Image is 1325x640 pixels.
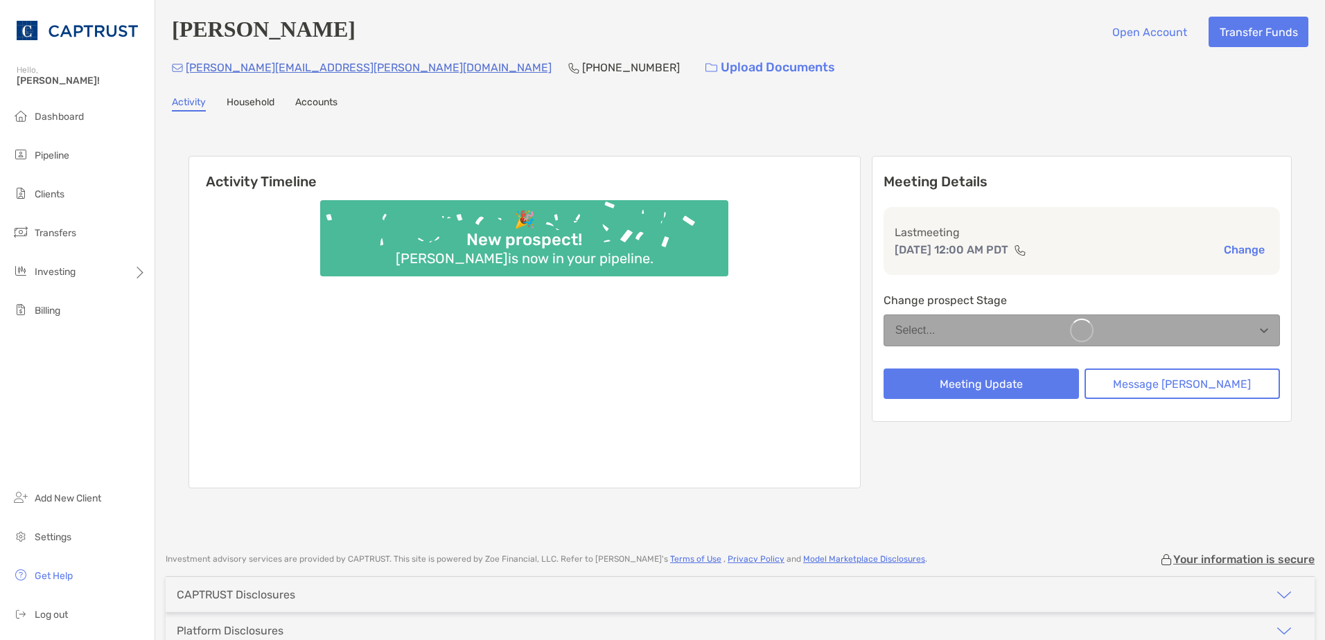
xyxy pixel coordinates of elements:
p: [DATE] 12:00 AM PDT [895,241,1008,258]
span: Log out [35,609,68,621]
p: Last meeting [895,224,1269,241]
a: Privacy Policy [728,554,784,564]
div: CAPTRUST Disclosures [177,588,295,601]
img: communication type [1014,245,1026,256]
div: New prospect! [461,230,588,250]
span: Get Help [35,570,73,582]
img: button icon [705,63,717,73]
div: [PERSON_NAME] is now in your pipeline. [390,250,659,267]
a: Terms of Use [670,554,721,564]
a: Upload Documents [696,53,844,82]
p: Change prospect Stage [884,292,1280,309]
button: Change [1220,242,1269,257]
a: Model Marketplace Disclosures [803,554,925,564]
span: Investing [35,266,76,278]
img: icon arrow [1276,587,1292,603]
div: 🎉 [509,210,541,230]
span: Transfers [35,227,76,239]
button: Open Account [1101,17,1197,47]
a: Accounts [295,96,337,112]
p: Your information is secure [1173,553,1315,566]
img: CAPTRUST Logo [17,6,138,55]
span: Clients [35,188,64,200]
p: [PERSON_NAME][EMAIL_ADDRESS][PERSON_NAME][DOMAIN_NAME] [186,59,552,76]
p: Investment advisory services are provided by CAPTRUST . This site is powered by Zoe Financial, LL... [166,554,927,565]
a: Household [227,96,274,112]
img: dashboard icon [12,107,29,124]
img: transfers icon [12,224,29,240]
button: Message [PERSON_NAME] [1085,368,1280,399]
p: [PHONE_NUMBER] [582,59,680,76]
span: Dashboard [35,111,84,123]
a: Activity [172,96,206,112]
img: Email Icon [172,64,183,72]
img: investing icon [12,263,29,279]
img: add_new_client icon [12,489,29,506]
img: icon arrow [1276,623,1292,639]
span: Add New Client [35,492,101,504]
img: logout icon [12,605,29,622]
span: Billing [35,305,60,317]
img: Phone Icon [568,62,579,73]
img: pipeline icon [12,146,29,163]
button: Transfer Funds [1209,17,1308,47]
p: Meeting Details [884,173,1280,190]
img: clients icon [12,185,29,202]
img: get-help icon [12,567,29,583]
img: billing icon [12,301,29,318]
img: settings icon [12,528,29,544]
span: [PERSON_NAME]! [17,75,146,87]
button: Meeting Update [884,368,1079,399]
span: Settings [35,531,71,543]
h4: [PERSON_NAME] [172,17,356,47]
h6: Activity Timeline [189,157,860,190]
span: Pipeline [35,150,69,161]
div: Platform Disclosures [177,624,283,637]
